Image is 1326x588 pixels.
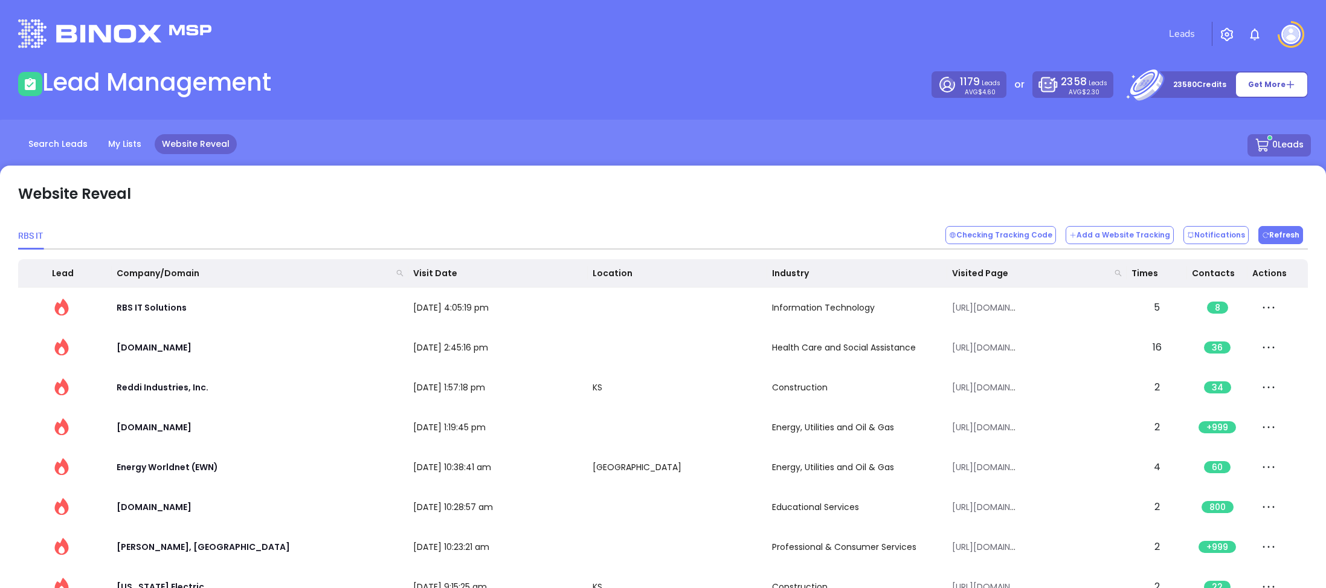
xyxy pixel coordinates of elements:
[52,457,71,477] img: HotVisitor
[408,487,588,527] td: [DATE] 10:28:57 am
[52,298,71,317] img: HotVisitor
[1173,79,1226,91] p: 23580 Credits
[408,367,588,407] td: [DATE] 1:57:18 pm
[1199,541,1236,553] span: +999
[952,381,1019,394] span: https://www.rbsitsolutions.com/
[978,88,996,97] span: $4.60
[1258,226,1303,244] button: Refresh
[1247,259,1308,288] th: Actions
[1164,22,1200,46] a: Leads
[588,447,767,487] td: [GEOGRAPHIC_DATA]
[408,328,588,367] td: [DATE] 2:45:16 pm
[1235,72,1308,97] button: Get More
[117,381,208,393] span: Reddi Industries, Inc.
[767,447,947,487] td: Energy, Utilities and Oil & Gas
[1187,259,1247,288] th: Contacts
[18,229,43,242] div: RBS IT
[952,421,1041,433] a: [URL][DOMAIN_NAME]
[1131,376,1182,398] span: 2
[52,338,71,357] img: HotVisitor
[1131,416,1182,438] span: 2
[21,134,95,154] a: Search Leads
[42,68,271,97] h1: Lead Management
[952,341,1041,354] a: [URL][DOMAIN_NAME]
[767,288,947,328] td: Information Technology
[117,267,391,280] span: Company/Domain
[1066,226,1174,244] button: Add a Website Tracking
[52,537,71,557] img: HotVisitor
[1202,501,1234,513] span: 800
[1131,337,1182,358] span: 16
[408,527,588,567] td: [DATE] 10:23:21 am
[408,447,588,487] td: [DATE] 10:38:41 am
[1014,77,1025,92] p: or
[960,74,1000,89] p: Leads
[117,541,290,553] span: [PERSON_NAME], [GEOGRAPHIC_DATA]
[101,134,149,154] a: My Lists
[408,259,588,288] th: Visit Date
[18,19,211,48] img: logo
[952,381,1041,393] a: [URL][DOMAIN_NAME]
[588,259,767,288] th: Location
[1204,461,1231,473] span: 60
[960,74,980,89] span: 1179
[945,226,1056,244] button: Checking Tracking Code
[1207,302,1228,314] span: 8
[1069,89,1099,95] p: AVG
[1220,27,1234,42] img: iconSetting
[767,407,947,447] td: Energy, Utilities and Oil & Gas
[952,301,1019,314] span: https://www.rbsitsolutions.com/about-us/management-team/
[117,302,187,314] span: RBS IT Solutions
[1131,297,1182,318] span: 5
[1061,74,1107,89] p: Leads
[408,407,588,447] td: [DATE] 1:19:45 pm
[952,341,1019,354] span: https://www.rbsitsolutions.com/
[18,183,131,205] p: Website Reveal
[1131,456,1182,478] span: 4
[1247,134,1311,157] button: 0Leads
[1247,27,1262,42] img: iconNotification
[1061,74,1086,89] span: 2358
[117,501,191,513] span: [DOMAIN_NAME]
[952,540,1019,554] span: https://www.rbsitsolutions.com/
[1281,25,1301,44] img: user
[952,500,1019,514] span: https://www.rbsitsolutions.com/
[47,259,112,288] th: Lead
[1131,536,1182,558] span: 2
[408,288,588,328] td: [DATE] 4:05:19 pm
[767,367,947,407] td: Construction
[952,541,1041,553] a: [URL][DOMAIN_NAME]
[1115,270,1122,277] span: search
[1112,264,1124,282] span: search
[155,134,237,154] a: Website Reveal
[396,270,404,277] span: search
[1204,341,1231,354] span: 36
[767,487,947,527] td: Educational Services
[117,421,191,433] span: [DOMAIN_NAME]
[117,341,191,354] span: [DOMAIN_NAME]
[588,367,767,407] td: KS
[952,461,1041,473] a: [URL][DOMAIN_NAME]
[952,267,1110,280] span: Visited Page
[952,302,1041,314] a: [URL][DOMAIN_NAME]
[952,460,1019,474] span: https://rbsit.com/windows-upgrade/
[394,264,406,282] span: search
[117,461,218,473] span: Energy Worldnet (EWN)
[1204,381,1231,393] span: 34
[1199,421,1236,433] span: +999
[767,328,947,367] td: Health Care and Social Assistance
[1183,226,1249,244] button: Notifications
[1082,88,1099,97] span: $2.30
[965,89,996,95] p: AVG
[952,501,1041,513] a: [URL][DOMAIN_NAME]
[952,421,1019,434] span: https://www.rbsit.com/service-request/
[52,418,71,437] img: HotVisitor
[52,378,71,397] img: HotVisitor
[52,497,71,517] img: HotVisitor
[767,527,947,567] td: Professional & Consumer Services
[767,259,947,288] th: Industry
[1131,496,1182,518] span: 2
[1127,259,1187,288] th: Times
